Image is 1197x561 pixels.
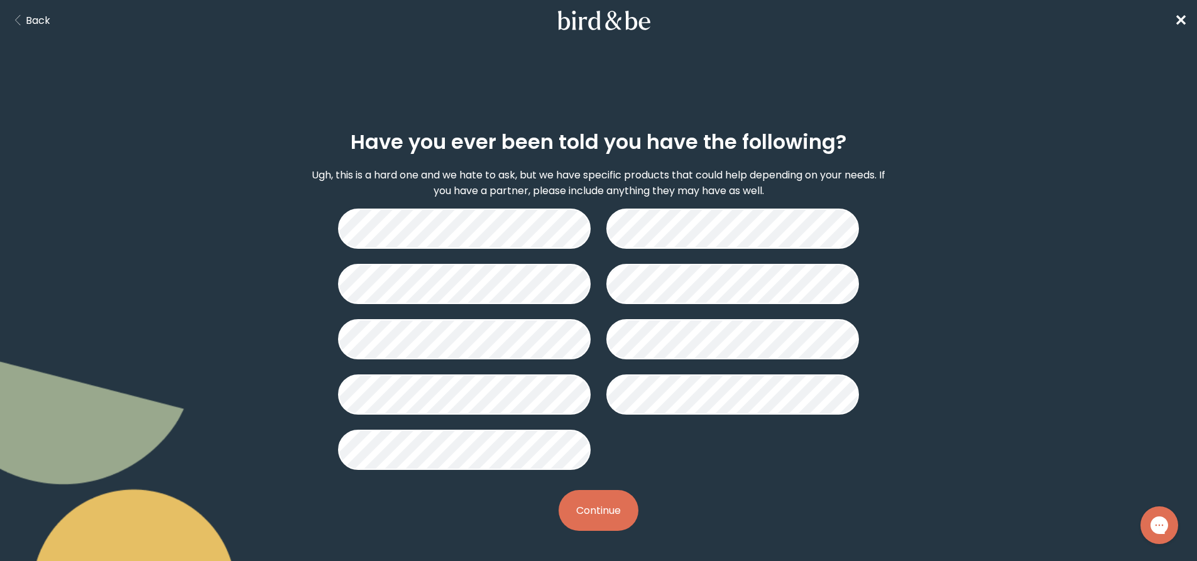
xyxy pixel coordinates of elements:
[1134,502,1184,548] iframe: Gorgias live chat messenger
[1174,9,1187,31] a: ✕
[351,127,846,157] h2: Have you ever been told you have the following?
[1174,10,1187,31] span: ✕
[10,13,50,28] button: Back Button
[559,490,638,531] button: Continue
[309,167,888,199] p: Ugh, this is a hard one and we hate to ask, but we have specific products that could help dependi...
